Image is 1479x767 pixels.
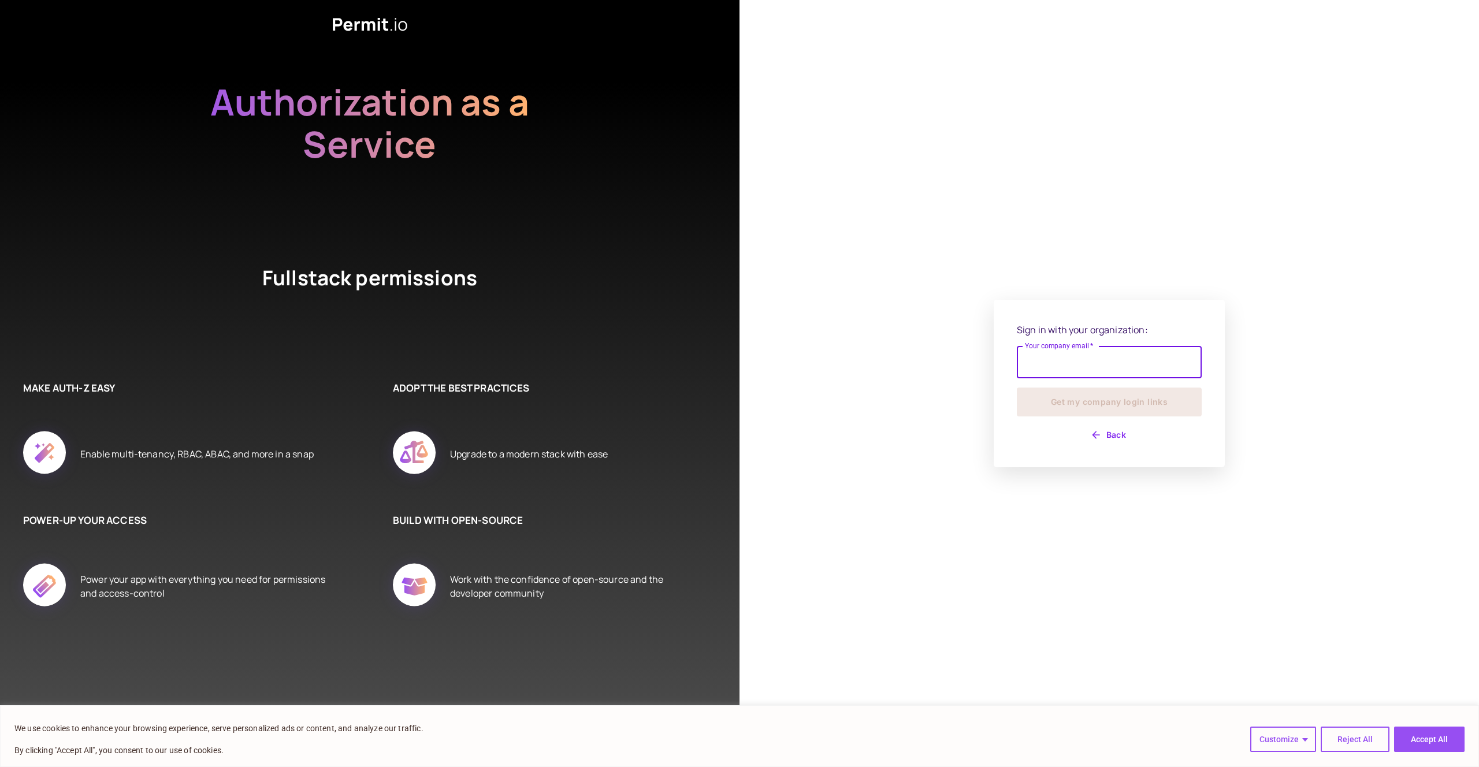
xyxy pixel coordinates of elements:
[1394,727,1465,752] button: Accept All
[393,381,705,396] h6: ADOPT THE BEST PRACTICES
[1250,727,1316,752] button: Customize
[1025,341,1094,351] label: Your company email
[14,743,423,757] p: By clicking "Accept All", you consent to our use of cookies.
[80,418,314,490] div: Enable multi-tenancy, RBAC, ABAC, and more in a snap
[393,513,705,528] h6: BUILD WITH OPEN-SOURCE
[14,721,423,735] p: We use cookies to enhance your browsing experience, serve personalized ads or content, and analyz...
[1017,388,1202,416] button: Get my company login links
[80,550,335,622] div: Power your app with everything you need for permissions and access-control
[450,550,705,622] div: Work with the confidence of open-source and the developer community
[173,81,566,207] h2: Authorization as a Service
[450,418,608,490] div: Upgrade to a modern stack with ease
[1321,727,1389,752] button: Reject All
[220,264,520,334] h4: Fullstack permissions
[23,381,335,396] h6: MAKE AUTH-Z EASY
[23,513,335,528] h6: POWER-UP YOUR ACCESS
[1017,426,1202,444] button: Back
[1017,323,1202,337] p: Sign in with your organization:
